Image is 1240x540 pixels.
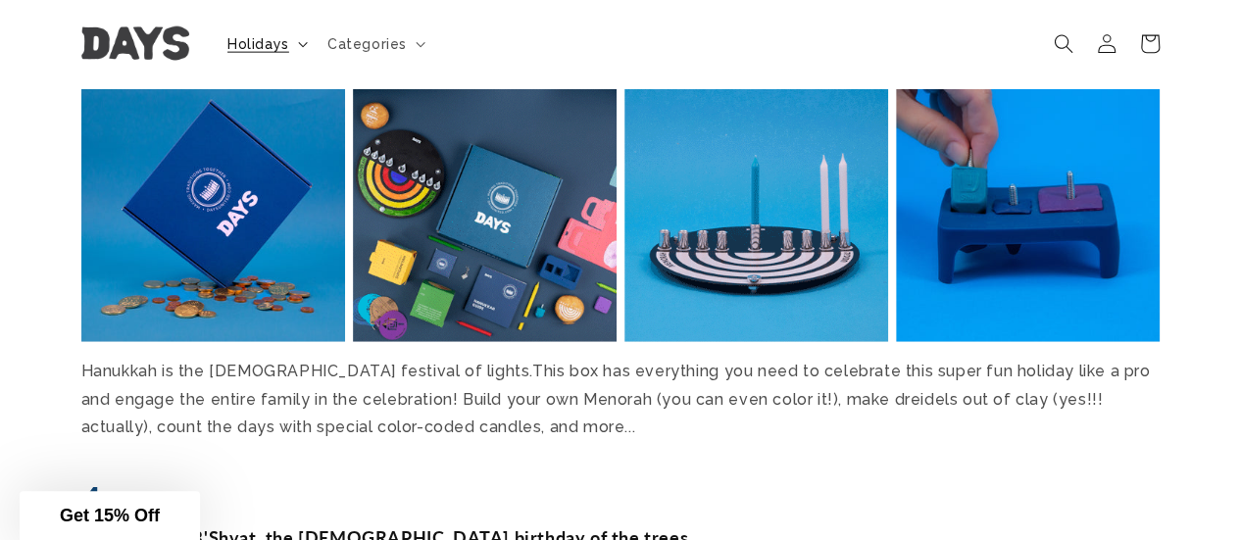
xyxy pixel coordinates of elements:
[624,78,888,342] img: Hanukkah in a Box™
[1042,23,1085,66] summary: Search
[81,27,189,62] img: Days United
[216,24,316,65] summary: Holidays
[81,362,532,380] span: Hanukkah is the [DEMOGRAPHIC_DATA] festival of lights.
[81,476,1160,521] h3: 4
[327,35,407,53] span: Categories
[316,24,433,65] summary: Categories
[896,78,1160,342] img: Hanukkah in a Box™
[227,35,289,53] span: Holidays
[81,78,345,342] img: Hanukkah in a Box (7460828807406)
[60,506,160,525] span: Get 15% Off
[20,491,200,540] div: Get 15% Off
[81,362,1151,437] span: This box has everything you need to celebrate this super fun holiday like a pro and engage the en...
[353,78,617,342] img: Hanukkah in a Box (7460828807406)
